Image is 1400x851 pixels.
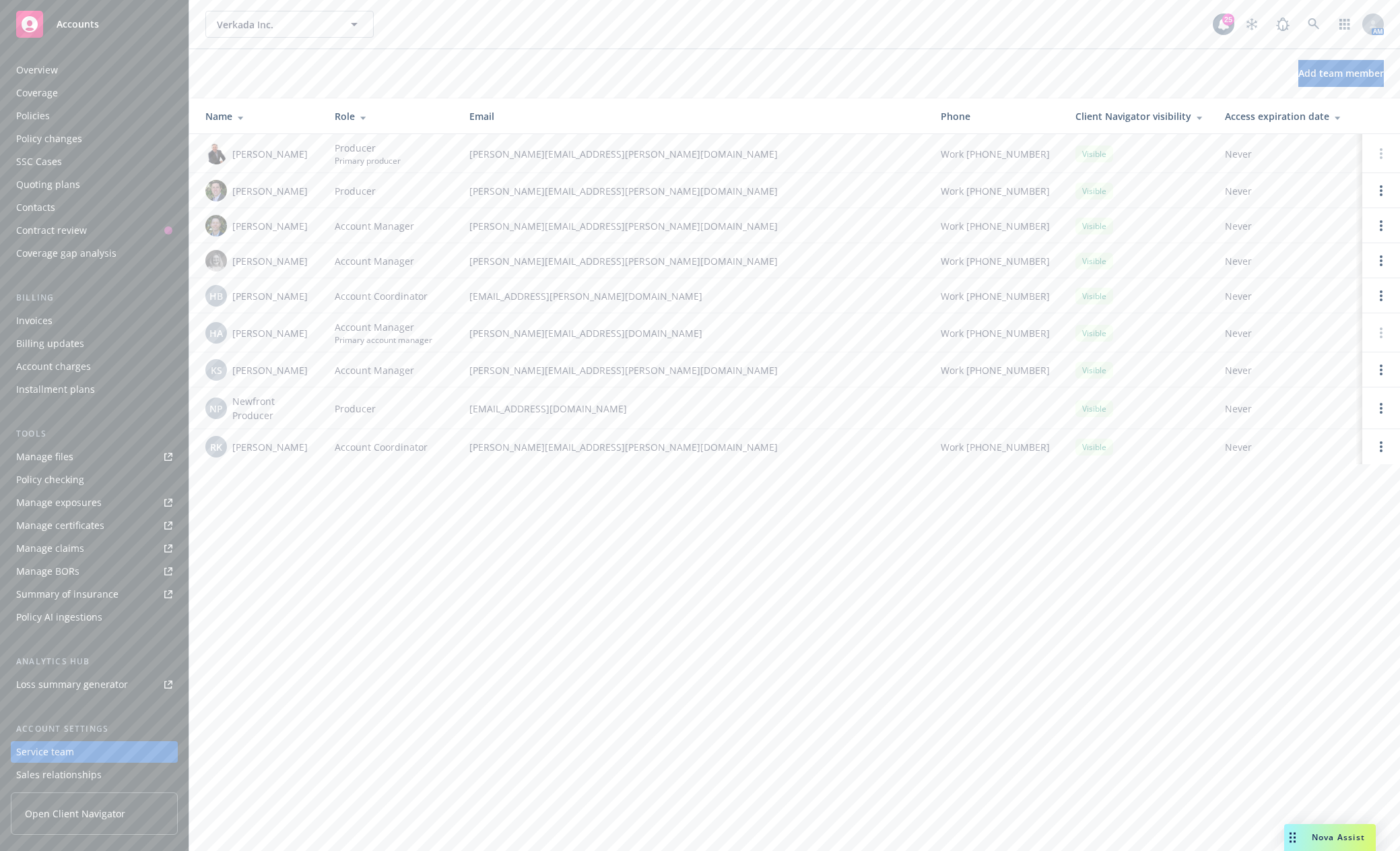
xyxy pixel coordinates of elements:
span: Never [1225,289,1352,303]
span: Work [PHONE_NUMBER] [941,254,1050,268]
a: Account charges [11,356,178,377]
div: Visible [1075,362,1113,379]
a: SSC Cases [11,151,178,172]
div: Role [335,109,448,123]
span: [PERSON_NAME] [232,219,308,233]
span: [PERSON_NAME][EMAIL_ADDRESS][PERSON_NAME][DOMAIN_NAME] [469,184,919,198]
span: [PERSON_NAME] [232,254,308,268]
div: Billing [11,291,178,305]
a: Sales relationships [11,764,178,786]
a: Billing updates [11,333,178,354]
a: Open options [1373,362,1389,378]
span: Work [PHONE_NUMBER] [941,289,1050,303]
div: Visible [1075,400,1113,417]
div: 25 [1222,13,1234,26]
a: Policy AI ingestions [11,606,178,628]
span: Nova Assist [1312,831,1365,843]
div: Visible [1075,183,1113,199]
a: Manage exposures [11,492,178,513]
span: Never [1225,326,1352,340]
span: [PERSON_NAME] [232,184,308,198]
a: Manage files [11,446,178,468]
span: Primary account manager [335,334,432,346]
span: [PERSON_NAME][EMAIL_ADDRESS][PERSON_NAME][DOMAIN_NAME] [469,219,919,233]
div: Visible [1075,288,1113,305]
a: Search [1300,11,1327,38]
div: Manage exposures [16,492,102,513]
span: Open Client Navigator [25,807,125,821]
span: Work [PHONE_NUMBER] [941,184,1050,198]
div: Coverage [16,82,58,104]
a: Coverage gap analysis [11,243,178,264]
div: Phone [941,109,1054,123]
div: Account settings [11,722,178,736]
span: Never [1225,184,1352,198]
div: Manage claims [16,538,84,559]
span: KS [211,363,222,377]
div: Loss summary generator [16,674,128,695]
span: Producer [335,184,376,198]
div: Sales relationships [16,764,102,786]
div: Access expiration date [1225,109,1352,123]
div: Visible [1075,146,1113,162]
span: [PERSON_NAME] [232,147,308,161]
a: Contract review [11,220,178,241]
span: [PERSON_NAME][EMAIL_ADDRESS][PERSON_NAME][DOMAIN_NAME] [469,254,919,268]
a: Manage BORs [11,561,178,582]
div: Summary of insurance [16,584,119,605]
a: Policy checking [11,469,178,491]
a: Loss summary generator [11,674,178,695]
div: Visible [1075,253,1113,270]
span: Account Manager [335,254,414,268]
div: Account charges [16,356,91,377]
span: [PERSON_NAME][EMAIL_ADDRESS][PERSON_NAME][DOMAIN_NAME] [469,363,919,377]
div: Policy checking [16,469,84,491]
span: Verkada Inc. [217,18,333,32]
div: Coverage gap analysis [16,243,116,264]
span: [PERSON_NAME] [232,326,308,340]
span: Primary producer [335,155,401,166]
span: Account Manager [335,320,432,334]
a: Policies [11,105,178,127]
span: Account Manager [335,219,414,233]
img: photo [205,180,227,201]
div: Visible [1075,439,1113,455]
img: photo [205,143,227,164]
span: NP [209,402,223,416]
span: Never [1225,254,1352,268]
a: Policy changes [11,128,178,150]
span: Never [1225,363,1352,377]
a: Summary of insurance [11,584,178,605]
a: Invoices [11,310,178,332]
div: Visible [1075,325,1113,342]
a: Report a Bug [1269,11,1296,38]
div: Drag to move [1284,824,1301,851]
div: Billing updates [16,333,84,354]
div: Quoting plans [16,174,80,195]
div: Overview [16,59,58,81]
a: Open options [1373,183,1389,199]
span: Account Coordinator [335,289,428,303]
a: Coverage [11,82,178,104]
span: HA [209,326,223,340]
a: Manage claims [11,538,178,559]
div: Installment plans [16,379,95,400]
div: Manage certificates [16,515,104,536]
a: Quoting plans [11,174,178,195]
button: Verkada Inc. [205,11,374,38]
span: Never [1225,402,1352,416]
a: Manage certificates [11,515,178,536]
span: Work [PHONE_NUMBER] [941,440,1050,454]
div: Client Navigator visibility [1075,109,1203,123]
a: Open options [1373,400,1389,416]
div: Policy AI ingestions [16,606,102,628]
a: Stop snowing [1238,11,1265,38]
span: [EMAIL_ADDRESS][PERSON_NAME][DOMAIN_NAME] [469,289,919,303]
span: [PERSON_NAME][EMAIL_ADDRESS][PERSON_NAME][DOMAIN_NAME] [469,147,919,161]
img: photo [205,250,227,272]
span: Producer [335,141,401,155]
span: Never [1225,147,1352,161]
span: Newfront Producer [232,394,313,422]
span: [PERSON_NAME] [232,363,308,377]
span: Producer [335,402,376,416]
